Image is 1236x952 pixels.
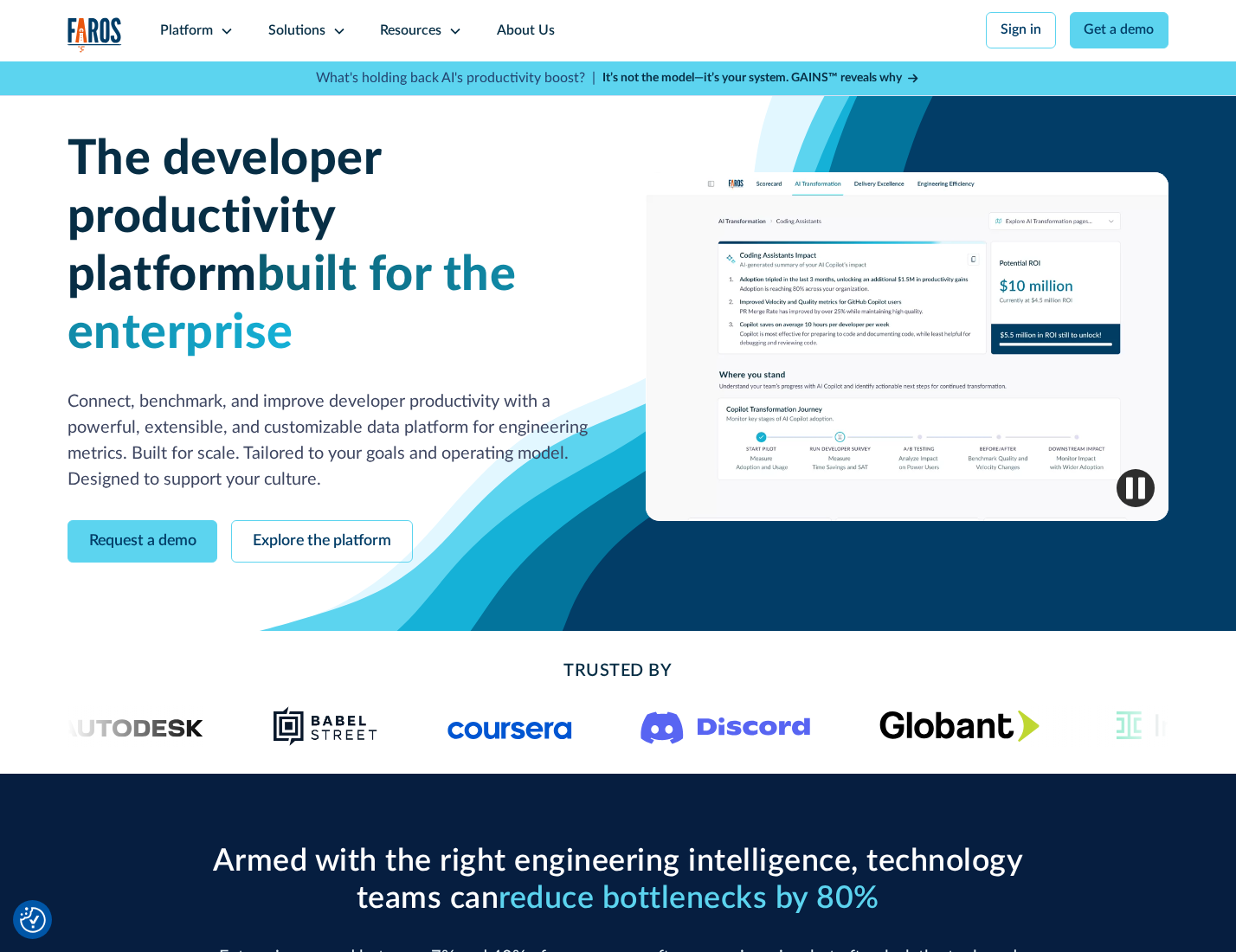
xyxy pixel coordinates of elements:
[447,712,572,740] img: Logo of the online learning platform Coursera.
[273,705,378,747] img: Babel Street logo png
[986,12,1056,48] a: Sign in
[205,659,1031,685] h2: Trusted By
[602,69,921,87] a: It’s not the model—it’s your system. GAINS™ reveals why
[1070,12,1169,48] a: Get a demo
[68,389,591,492] p: Connect, benchmark, and improve developer productivity with a powerful, extensible, and customiza...
[68,17,123,53] img: Logo of the analytics and reporting company Faros.
[205,843,1031,917] h2: Armed with the right engineering intelligence, technology teams can
[602,72,902,84] strong: It’s not the model—it’s your system. GAINS™ reveals why
[231,520,413,563] a: Explore the platform
[20,907,46,933] button: Cookie Settings
[380,21,441,42] div: Resources
[68,17,123,53] a: home
[879,710,1040,742] img: Globant's logo
[68,131,591,362] h1: The developer productivity platform
[68,251,517,357] span: built for the enterprise
[160,21,213,42] div: Platform
[68,520,218,563] a: Request a demo
[316,68,595,89] p: What's holding back AI's productivity boost? |
[499,883,879,914] span: reduce bottlenecks by 80%
[20,907,46,933] img: Revisit consent button
[268,21,325,42] div: Solutions
[641,708,810,744] img: Logo of the communication platform Discord.
[1117,469,1155,507] img: Pause video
